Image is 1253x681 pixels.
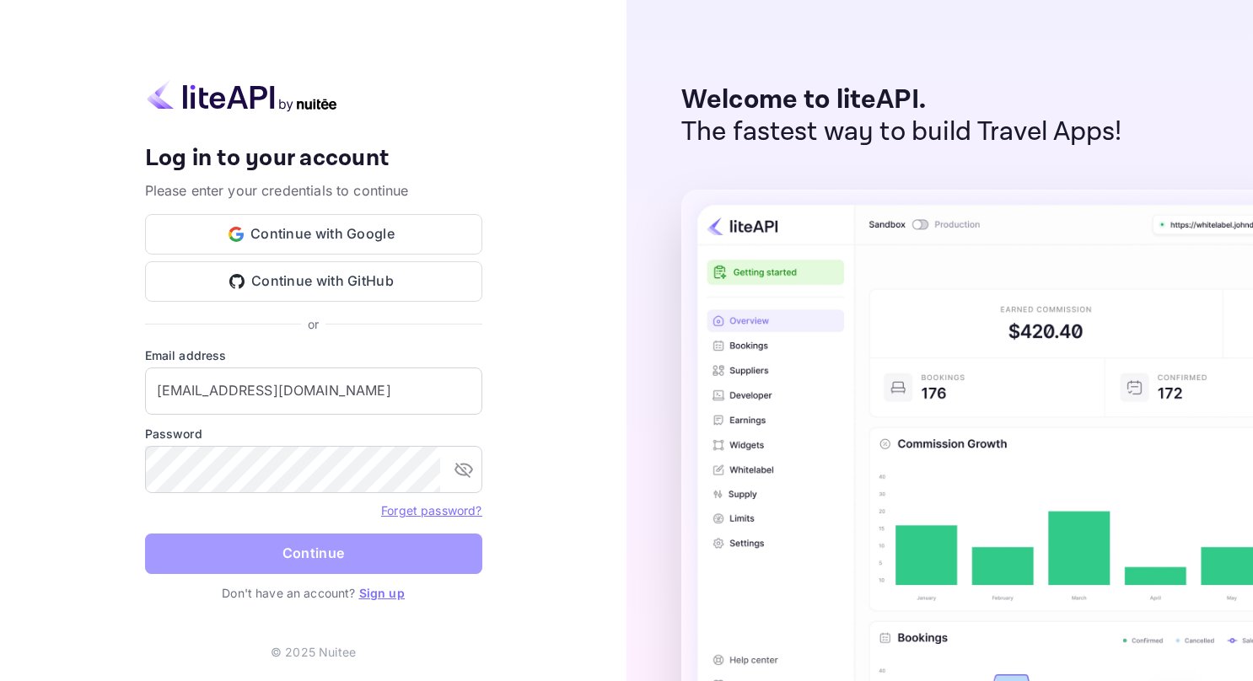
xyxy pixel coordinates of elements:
[381,501,481,518] a: Forget password?
[145,214,482,255] button: Continue with Google
[271,643,356,661] p: © 2025 Nuitee
[145,367,482,415] input: Enter your email address
[145,584,482,602] p: Don't have an account?
[145,346,482,364] label: Email address
[359,586,405,600] a: Sign up
[381,503,481,517] a: Forget password?
[145,144,482,174] h4: Log in to your account
[145,180,482,201] p: Please enter your credentials to continue
[681,116,1122,148] p: The fastest way to build Travel Apps!
[308,315,319,333] p: or
[145,534,482,574] button: Continue
[447,453,481,486] button: toggle password visibility
[145,79,339,112] img: liteapi
[145,425,482,442] label: Password
[681,84,1122,116] p: Welcome to liteAPI.
[145,261,482,302] button: Continue with GitHub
